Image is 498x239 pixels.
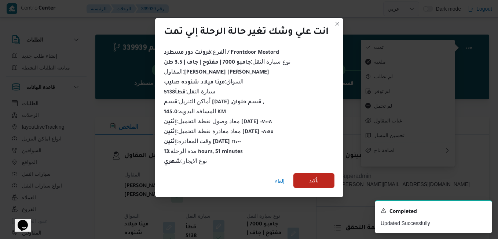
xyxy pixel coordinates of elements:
p: Updated Successfully [381,220,486,227]
b: إثنين [DATE] ٠٧:٠٨ [164,119,272,125]
span: نوع الايجار : [164,158,207,164]
b: [PERSON_NAME] [PERSON_NAME] [184,70,269,76]
span: وقت المغادره : [164,138,241,144]
span: تأكيد [309,176,319,185]
span: الفرع : [164,49,279,55]
iframe: chat widget [7,210,31,232]
b: 13 hours, 51 minutes [164,149,243,155]
span: معاد وصول نقطة التحميل : [164,118,272,124]
span: السواق : [164,78,243,85]
b: جامبو 7000 | مفتوح | جاف | 3.5 طن [164,60,251,66]
b: 145.0 KM [164,110,226,115]
b: إثنين [DATE] ٠٨:٤٥ [164,129,274,135]
span: إلغاء [275,176,285,185]
span: سيارة النقل : [164,88,216,94]
b: قطأ5138 [164,90,186,96]
span: المقاول : [164,68,269,75]
button: إلغاء [272,174,288,188]
div: Notification [381,207,486,217]
span: المسافه اليدويه : [164,108,226,114]
b: فرونت دور مسطرد / Frontdoor Mostord [164,50,279,56]
b: قسم [DATE] ,قسم حلوان , [164,100,264,106]
span: نوع سيارة النقل : [164,58,290,65]
span: مدة الرحلة : [164,148,243,154]
b: مينا ميلاد شنوده صليب [164,80,225,86]
button: تأكيد [293,173,334,188]
b: إثنين [DATE] ٢١:٠٠ [164,139,241,145]
button: Closes this modal window [333,19,342,28]
span: أماكن التنزيل : [164,98,264,104]
span: Completed [389,208,417,217]
div: انت علي وشك تغير حالة الرحلة إلي تمت [164,27,329,39]
b: شهري [164,159,181,165]
span: معاد مغادرة نقطة التحميل : [164,128,274,134]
